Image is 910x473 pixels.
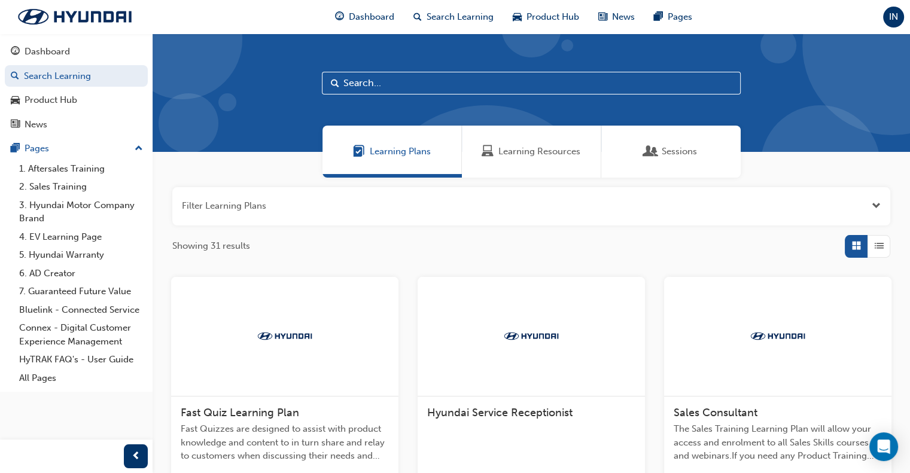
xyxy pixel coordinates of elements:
[869,432,898,461] div: Open Intercom Messenger
[601,126,741,178] a: SessionsSessions
[503,5,589,29] a: car-iconProduct Hub
[353,145,365,158] span: Learning Plans
[14,264,148,283] a: 6. AD Creator
[14,319,148,350] a: Connex - Digital Customer Experience Management
[889,10,898,24] span: IN
[335,10,344,25] span: guage-icon
[370,145,431,158] span: Learning Plans
[654,10,663,25] span: pages-icon
[645,145,657,158] span: Sessions
[745,330,811,342] img: Trak
[11,120,20,130] span: news-icon
[872,199,881,213] button: Open the filter
[11,95,20,106] span: car-icon
[5,65,148,87] a: Search Learning
[14,350,148,369] a: HyTRAK FAQ's - User Guide
[5,89,148,111] a: Product Hub
[5,41,148,63] a: Dashboard
[482,145,494,158] span: Learning Resources
[25,93,77,107] div: Product Hub
[674,422,882,463] span: The Sales Training Learning Plan will allow your access and enrolment to all Sales Skills courses...
[25,45,70,59] div: Dashboard
[322,126,462,178] a: Learning PlansLearning Plans
[526,10,579,24] span: Product Hub
[172,239,250,253] span: Showing 31 results
[413,10,422,25] span: search-icon
[14,160,148,178] a: 1. Aftersales Training
[644,5,702,29] a: pages-iconPages
[25,142,49,155] div: Pages
[331,77,339,90] span: Search
[427,10,494,24] span: Search Learning
[674,406,757,419] span: Sales Consultant
[498,330,564,342] img: Trak
[14,301,148,319] a: Bluelink - Connected Service
[462,126,601,178] a: Learning ResourcesLearning Resources
[598,10,607,25] span: news-icon
[11,47,20,57] span: guage-icon
[5,114,148,136] a: News
[883,7,904,28] button: IN
[14,246,148,264] a: 5. Hyundai Warranty
[662,145,697,158] span: Sessions
[11,71,19,82] span: search-icon
[132,449,141,464] span: prev-icon
[325,5,404,29] a: guage-iconDashboard
[852,239,861,253] span: Grid
[612,10,635,24] span: News
[875,239,884,253] span: List
[404,5,503,29] a: search-iconSearch Learning
[14,282,148,301] a: 7. Guaranteed Future Value
[11,144,20,154] span: pages-icon
[14,196,148,228] a: 3. Hyundai Motor Company Brand
[25,118,47,132] div: News
[668,10,692,24] span: Pages
[135,141,143,157] span: up-icon
[322,72,741,94] input: Search...
[5,38,148,138] button: DashboardSearch LearningProduct HubNews
[5,138,148,160] button: Pages
[14,228,148,246] a: 4. EV Learning Page
[14,369,148,387] a: All Pages
[181,422,389,463] span: Fast Quizzes are designed to assist with product knowledge and content to in turn share and relay...
[427,406,573,419] span: Hyundai Service Receptionist
[498,145,580,158] span: Learning Resources
[589,5,644,29] a: news-iconNews
[6,4,144,29] img: Trak
[252,330,318,342] img: Trak
[14,178,148,196] a: 2. Sales Training
[349,10,394,24] span: Dashboard
[513,10,522,25] span: car-icon
[181,406,299,419] span: Fast Quiz Learning Plan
